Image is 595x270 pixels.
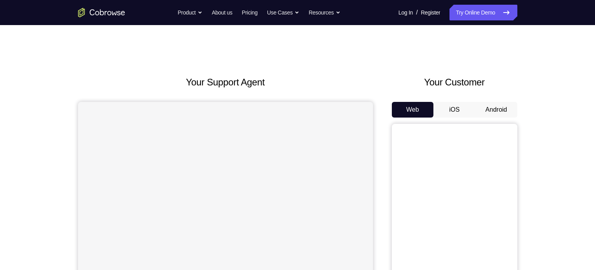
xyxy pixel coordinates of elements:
h2: Your Customer [392,75,517,89]
a: Log In [398,5,413,20]
button: Product [178,5,202,20]
a: Try Online Demo [449,5,517,20]
button: Android [475,102,517,118]
button: Resources [309,5,340,20]
h2: Your Support Agent [78,75,373,89]
a: Register [421,5,440,20]
a: About us [212,5,232,20]
a: Pricing [242,5,257,20]
a: Go to the home page [78,8,125,17]
button: Web [392,102,434,118]
span: / [416,8,418,17]
button: Use Cases [267,5,299,20]
button: iOS [433,102,475,118]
